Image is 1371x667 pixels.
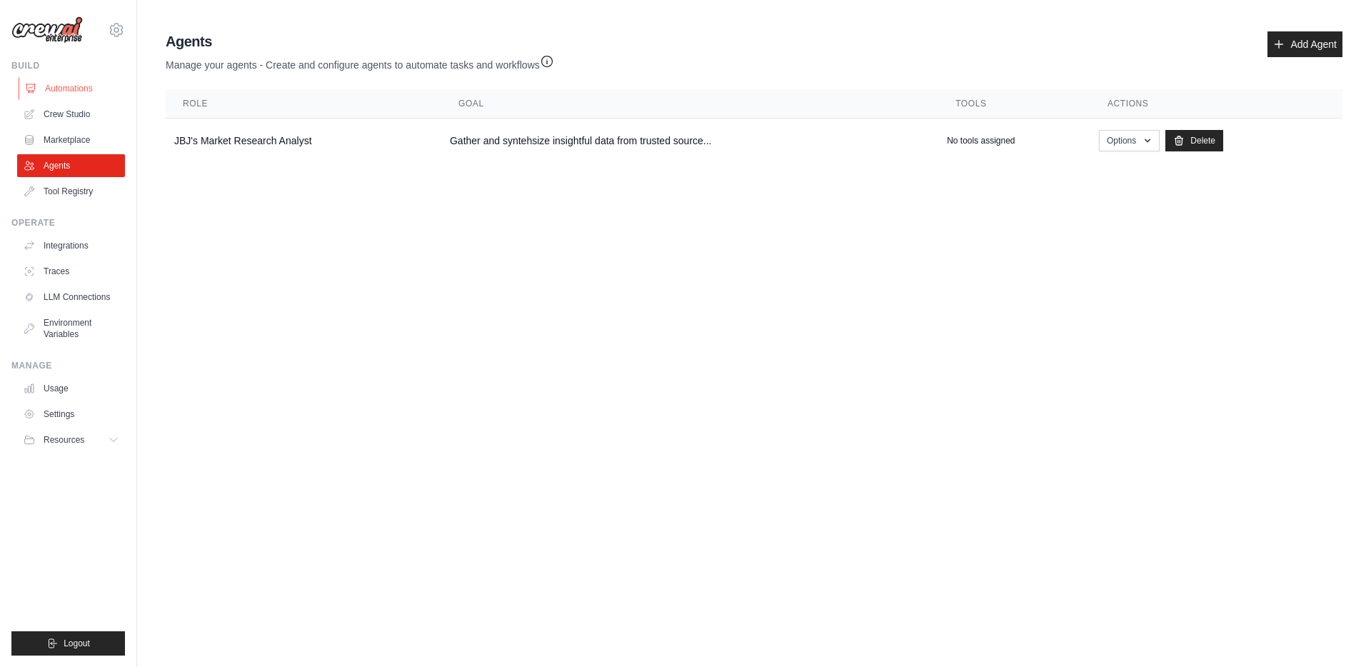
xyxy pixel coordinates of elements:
[166,89,441,119] th: Role
[1099,130,1160,151] button: Options
[1267,31,1342,57] a: Add Agent
[64,638,90,649] span: Logout
[17,234,125,257] a: Integrations
[1090,89,1342,119] th: Actions
[166,51,554,72] p: Manage your agents - Create and configure agents to automate tasks and workflows
[166,31,554,51] h2: Agents
[17,428,125,451] button: Resources
[17,154,125,177] a: Agents
[44,434,84,446] span: Resources
[166,119,441,164] td: JBJ's Market Research Analyst
[1165,130,1223,151] a: Delete
[17,377,125,400] a: Usage
[17,286,125,309] a: LLM Connections
[947,135,1015,146] p: No tools assigned
[11,631,125,656] button: Logout
[11,217,125,229] div: Operate
[19,77,126,100] a: Automations
[11,16,83,44] img: Logo
[11,360,125,371] div: Manage
[441,89,938,119] th: Goal
[17,260,125,283] a: Traces
[17,311,125,346] a: Environment Variables
[17,103,125,126] a: Crew Studio
[441,119,938,164] td: Gather and syntehsize insightful data from trusted source...
[17,129,125,151] a: Marketplace
[17,180,125,203] a: Tool Registry
[17,403,125,426] a: Settings
[11,60,125,71] div: Build
[938,89,1090,119] th: Tools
